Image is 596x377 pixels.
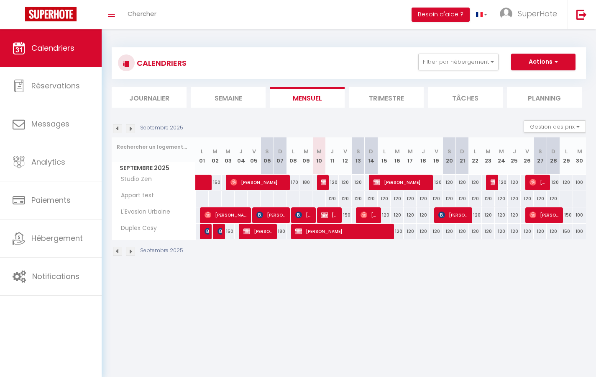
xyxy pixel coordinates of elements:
span: [PERSON_NAME] [529,174,547,190]
abbr: M [304,147,309,155]
div: 120 [495,207,508,223]
img: logout [576,9,587,20]
th: 18 [417,137,430,175]
img: ... [500,8,512,20]
div: 120 [495,191,508,207]
div: 120 [521,224,534,239]
div: 120 [456,191,469,207]
span: [PERSON_NAME] [205,207,248,223]
div: 120 [560,175,573,190]
button: Filtrer par hébergement [418,54,499,70]
img: Super Booking [25,7,77,21]
div: 120 [417,224,430,239]
abbr: J [513,147,516,155]
span: [PERSON_NAME] [243,223,274,239]
div: 120 [534,224,547,239]
th: 05 [248,137,261,175]
div: 100 [573,224,586,239]
div: 120 [443,191,456,207]
div: 120 [326,175,339,190]
span: [PERSON_NAME] [230,174,286,190]
div: 120 [417,207,430,223]
abbr: S [448,147,451,155]
th: 23 [482,137,495,175]
abbr: L [565,147,568,155]
div: 120 [508,224,521,239]
h3: CALENDRIERS [135,54,187,72]
div: 120 [352,175,365,190]
div: 120 [404,207,417,223]
abbr: V [343,147,347,155]
div: 120 [495,175,508,190]
div: 120 [391,191,404,207]
th: 09 [299,137,312,175]
div: 120 [482,207,495,223]
abbr: J [239,147,243,155]
abbr: M [317,147,322,155]
abbr: J [422,147,425,155]
div: 100 [573,207,586,223]
abbr: D [551,147,555,155]
th: 21 [456,137,469,175]
div: 120 [495,224,508,239]
abbr: L [474,147,476,155]
div: 120 [352,191,365,207]
span: SuperHote [518,8,557,19]
div: 120 [482,224,495,239]
th: 06 [261,137,274,175]
li: Journalier [112,87,187,108]
span: Patureau Léa [205,223,209,239]
abbr: J [330,147,334,155]
th: 07 [274,137,286,175]
abbr: M [395,147,400,155]
abbr: M [225,147,230,155]
th: 08 [286,137,299,175]
span: [PERSON_NAME] [PERSON_NAME] [491,174,495,190]
div: 120 [365,191,378,207]
div: 150 [560,207,573,223]
th: 12 [339,137,352,175]
div: 170 [286,175,299,190]
div: 120 [508,175,521,190]
div: 120 [339,175,352,190]
span: [PERSON_NAME] [361,207,378,223]
li: Semaine [191,87,266,108]
abbr: V [252,147,256,155]
div: 120 [430,175,443,190]
abbr: L [201,147,203,155]
div: 120 [430,191,443,207]
span: [PERSON_NAME] [438,207,468,223]
div: 120 [417,191,430,207]
abbr: L [292,147,294,155]
div: 120 [430,224,443,239]
span: Analytics [31,157,65,167]
div: 120 [469,224,482,239]
abbr: V [435,147,438,155]
div: 120 [391,224,404,239]
div: 120 [469,175,482,190]
p: Septembre 2025 [140,247,183,255]
abbr: M [577,147,582,155]
span: Studio Zen [113,175,154,184]
span: [PERSON_NAME] [217,223,222,239]
span: [PERSON_NAME] [373,174,430,190]
span: Paiements [31,195,71,205]
abbr: M [499,147,504,155]
abbr: M [212,147,217,155]
span: Septembre 2025 [112,162,195,174]
div: 120 [469,191,482,207]
abbr: V [525,147,529,155]
th: 24 [495,137,508,175]
abbr: D [369,147,373,155]
span: [PERSON_NAME] [295,207,312,223]
div: 120 [378,207,391,223]
th: 11 [326,137,339,175]
div: 120 [547,224,560,239]
span: [PERSON_NAME] [295,223,390,239]
p: Septembre 2025 [140,124,183,132]
div: 120 [456,175,469,190]
span: [PERSON_NAME] [529,207,560,223]
th: 22 [469,137,482,175]
div: 120 [443,175,456,190]
span: Appart test [113,191,156,200]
